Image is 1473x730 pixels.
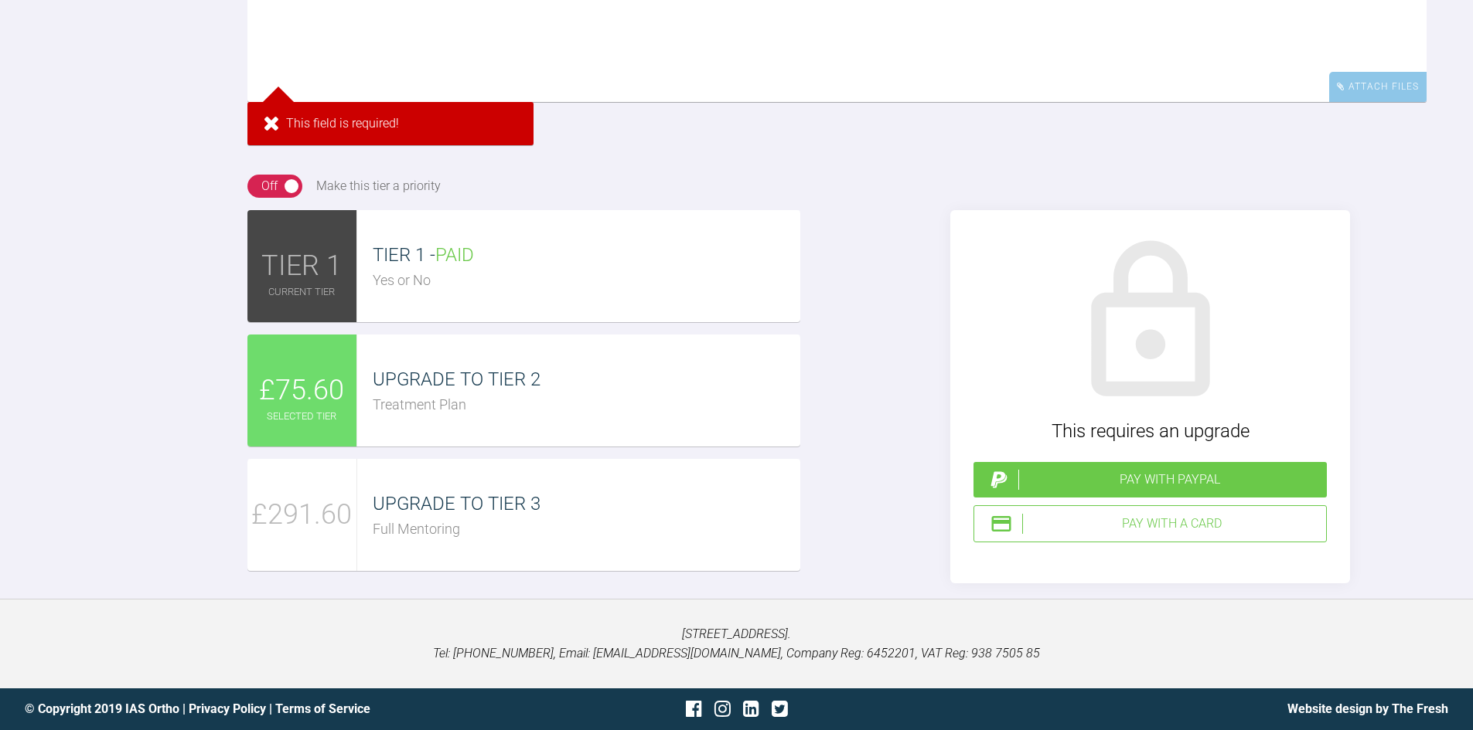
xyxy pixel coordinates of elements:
[373,493,540,514] span: UPGRADE TO TIER 3
[259,368,344,413] span: £75.60
[990,512,1013,535] img: stripeIcon.ae7d7783.svg
[189,701,266,716] a: Privacy Policy
[373,244,474,266] span: TIER 1 -
[373,270,800,292] div: Yes or No
[1287,701,1448,716] a: Website design by The Fresh
[373,394,800,416] div: Treatment Plan
[316,176,441,196] div: Make this tier a priority
[1062,233,1239,411] img: lock.6dc949b6.svg
[25,624,1448,664] p: [STREET_ADDRESS]. Tel: [PHONE_NUMBER], Email: [EMAIL_ADDRESS][DOMAIN_NAME], Company Reg: 6452201,...
[973,416,1327,446] div: This requires an upgrade
[275,701,370,716] a: Terms of Service
[25,699,500,719] div: © Copyright 2019 IAS Ortho | |
[435,244,474,266] span: PAID
[247,102,534,145] div: This field is required!
[373,518,800,541] div: Full Mentoring
[1022,514,1320,534] div: Pay with a Card
[987,468,1011,491] img: paypal.a7a4ce45.svg
[251,493,352,538] span: £291.60
[1018,470,1321,490] div: Pay with PayPal
[261,244,342,289] span: TIER 1
[261,176,278,196] div: Off
[373,368,540,390] span: UPGRADE TO TIER 2
[1329,72,1427,102] div: Attach Files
